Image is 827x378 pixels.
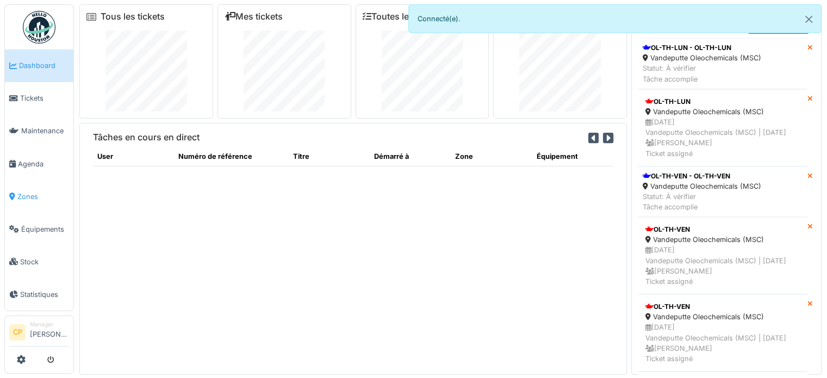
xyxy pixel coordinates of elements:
a: Mes tickets [225,11,283,22]
div: [DATE] Vandeputte Oleochemicals (MSC) | [DATE] [PERSON_NAME] Ticket assigné [645,117,800,159]
div: Vandeputte Oleochemicals (MSC) [645,312,800,322]
th: Équipement [532,147,613,166]
a: Maintenance [5,115,73,147]
div: OL-TH-LUN [645,97,800,107]
a: OL-TH-LUN Vandeputte Oleochemicals (MSC) [DATE]Vandeputte Oleochemicals (MSC) | [DATE] [PERSON_NA... [638,89,807,166]
div: OL-TH-VEN [645,225,800,234]
span: Stock [20,257,69,267]
div: Vandeputte Oleochemicals (MSC) [643,181,761,191]
h6: Tâches en cours en direct [93,132,200,142]
a: Statistiques [5,278,73,311]
div: Connecté(e). [408,4,822,33]
a: Stock [5,245,73,278]
a: CP Manager[PERSON_NAME] [9,320,69,346]
th: Démarré à [370,147,451,166]
img: Badge_color-CXgf-gQk.svg [23,11,55,44]
a: Tickets [5,82,73,115]
span: translation missing: fr.shared.user [97,152,113,160]
div: Statut: À vérifier Tâche accomplie [643,191,761,212]
div: Statut: À vérifier Tâche accomplie [643,63,761,84]
a: Zones [5,180,73,213]
th: Titre [289,147,370,166]
div: OL-TH-VEN [645,302,800,312]
a: OL-TH-VEN - OL-TH-VEN Vandeputte Oleochemicals (MSC) Statut: À vérifierTâche accomplie [638,166,807,218]
a: Dashboard [5,49,73,82]
a: OL-TH-VEN Vandeputte Oleochemicals (MSC) [DATE]Vandeputte Oleochemicals (MSC) | [DATE] [PERSON_NA... [638,217,807,294]
div: Vandeputte Oleochemicals (MSC) [643,53,761,63]
span: Équipements [21,224,69,234]
span: Tickets [20,93,69,103]
a: Agenda [5,147,73,180]
th: Zone [451,147,532,166]
span: Maintenance [21,126,69,136]
div: OL-TH-LUN - OL-TH-LUN [643,43,761,53]
a: OL-TH-VEN Vandeputte Oleochemicals (MSC) [DATE]Vandeputte Oleochemicals (MSC) | [DATE] [PERSON_NA... [638,294,807,371]
a: Tous les tickets [101,11,165,22]
li: CP [9,324,26,340]
a: Toutes les tâches [363,11,444,22]
div: [DATE] Vandeputte Oleochemicals (MSC) | [DATE] [PERSON_NAME] Ticket assigné [645,322,800,364]
div: Manager [30,320,69,329]
th: Numéro de référence [174,147,288,166]
span: Agenda [18,159,69,169]
span: Statistiques [20,289,69,300]
div: [DATE] Vandeputte Oleochemicals (MSC) | [DATE] [PERSON_NAME] Ticket assigné [645,245,800,287]
a: OL-TH-LUN - OL-TH-LUN Vandeputte Oleochemicals (MSC) Statut: À vérifierTâche accomplie [638,38,807,89]
span: Dashboard [19,60,69,71]
div: Vandeputte Oleochemicals (MSC) [645,107,800,117]
a: Équipements [5,213,73,245]
button: Close [797,5,821,34]
span: Zones [17,191,69,202]
div: OL-TH-VEN - OL-TH-VEN [643,171,761,181]
div: Vandeputte Oleochemicals (MSC) [645,234,800,245]
li: [PERSON_NAME] [30,320,69,344]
